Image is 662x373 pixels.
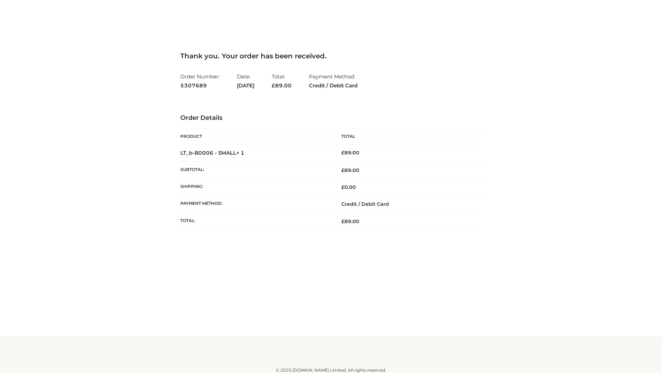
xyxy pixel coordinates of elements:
span: £ [341,218,344,224]
bdi: 0.00 [341,184,356,190]
span: 89.00 [272,82,292,89]
strong: × 1 [236,150,244,156]
strong: LT_b-B0006 - SMALL [180,150,244,156]
th: Shipping: [180,179,331,196]
span: £ [341,167,344,173]
li: Total: [272,70,292,92]
span: £ [341,184,344,190]
strong: 5307689 [180,81,220,90]
th: Payment method: [180,196,331,213]
h3: Thank you. Your order has been received. [180,52,482,60]
h3: Order Details [180,114,482,122]
td: Credit / Debit Card [331,196,482,213]
li: Order Number: [180,70,220,92]
th: Total [331,129,482,144]
bdi: 89.00 [341,150,359,156]
li: Date: [237,70,254,92]
th: Total: [180,213,331,230]
strong: [DATE] [237,81,254,90]
li: Payment Method: [309,70,358,92]
th: Subtotal: [180,162,331,179]
span: £ [341,150,344,156]
span: 89.00 [341,167,359,173]
span: £ [272,82,275,89]
strong: Credit / Debit Card [309,81,358,90]
span: 89.00 [341,218,359,224]
th: Product [180,129,331,144]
